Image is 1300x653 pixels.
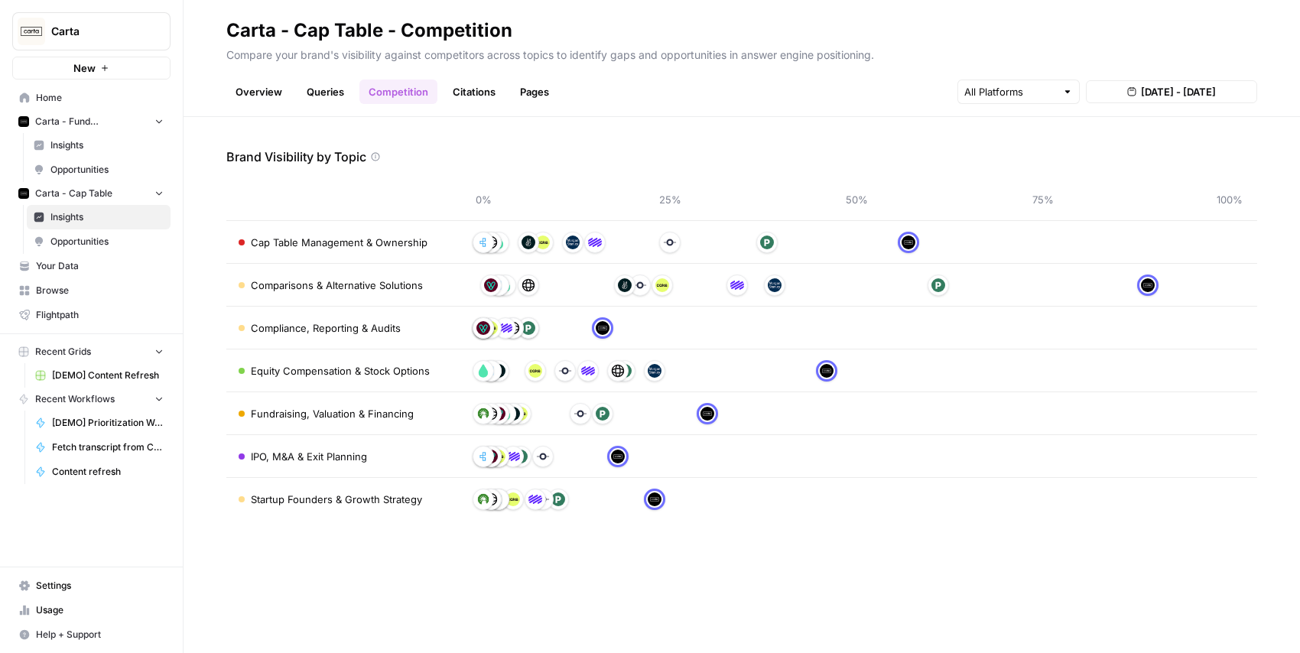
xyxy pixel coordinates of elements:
a: Flightpath [12,303,171,327]
span: Help + Support [36,628,164,642]
img: fe4fikqdqe1bafe3px4l1blbafc7 [506,492,520,506]
img: u02qnnqpa7ceiw6p01io3how8agt [931,278,945,292]
a: Home [12,86,171,110]
p: Brand Visibility by Topic [226,148,366,166]
span: [DEMO] Prioritization Workflow for creation [52,416,164,430]
span: 75% [1028,192,1058,207]
img: co3w649im0m6efu8dv1ax78du890 [566,236,580,249]
img: co3w649im0m6efu8dv1ax78du890 [648,364,661,378]
img: fe4fikqdqe1bafe3px4l1blbafc7 [655,278,669,292]
img: ojwm89iittpj2j2x5tgvhrn984bb [633,278,647,292]
span: Fundraising, Valuation & Financing [251,406,414,421]
span: Usage [36,603,164,617]
span: Your Data [36,259,164,273]
span: [DEMO] Content Refresh [52,369,164,382]
a: Citations [444,80,505,104]
img: ojwm89iittpj2j2x5tgvhrn984bb [558,364,572,378]
img: ojwm89iittpj2j2x5tgvhrn984bb [663,236,677,249]
span: Carta - Fund Administration [35,115,148,128]
span: 25% [655,192,685,207]
span: [DATE] - [DATE] [1141,84,1216,99]
span: Carta [51,24,144,39]
img: c35yeiwf0qjehltklbh57st2xhbo [596,321,609,335]
span: Browse [36,284,164,297]
div: Carta - Cap Table - Competition [226,18,512,43]
span: Settings [36,579,164,593]
button: Help + Support [12,622,171,647]
span: Flightpath [36,308,164,322]
span: Content refresh [52,465,164,479]
img: c35yeiwf0qjehltklbh57st2xhbo [611,450,625,463]
span: Comparisons & Alternative Solutions [251,278,423,293]
img: 4pynuglrc3sixi0so0f0dcx4ule5 [730,278,744,292]
img: fe4fikqdqe1bafe3px4l1blbafc7 [536,236,550,249]
button: Carta - Fund Administration [12,110,171,133]
img: c35yeiwf0qjehltklbh57st2xhbo [648,492,661,506]
span: Opportunities [50,235,164,249]
img: ojwm89iittpj2j2x5tgvhrn984bb [536,450,550,463]
a: Content refresh [28,460,171,484]
img: 4pynuglrc3sixi0so0f0dcx4ule5 [581,364,595,378]
img: ojwm89iittpj2j2x5tgvhrn984bb [574,407,587,421]
a: [DEMO] Content Refresh [28,363,171,388]
span: New [73,60,96,76]
button: Workspace: Carta [12,12,171,50]
img: ps4aqxvx93le960vl1ekm4bt0aeg [476,407,490,421]
img: 0xlg88ow7oothtme1g5trd6gq199 [476,364,490,378]
img: gx500sfy8p804odac9dgdfca0g32 [476,321,490,335]
span: 50% [841,192,872,207]
input: All Platforms [964,84,1056,99]
img: 2lboe4jxkeph34az06a56esj89c1 [476,236,490,249]
p: Compare your brand's visibility against competitors across topics to identify gaps and opportunit... [226,43,1257,63]
span: Cap Table Management & Ownership [251,235,427,250]
img: ps4aqxvx93le960vl1ekm4bt0aeg [476,492,490,506]
img: c35yeiwf0qjehltklbh57st2xhbo [820,364,834,378]
span: Opportunities [50,163,164,177]
a: Pages [511,80,558,104]
img: gx500sfy8p804odac9dgdfca0g32 [484,278,498,292]
button: New [12,57,171,80]
img: u02qnnqpa7ceiw6p01io3how8agt [596,407,609,421]
a: [DEMO] Prioritization Workflow for creation [28,411,171,435]
span: Equity Compensation & Stock Options [251,363,430,378]
img: 3j4eyfwabgqhe0my3byjh9gp8r3o [618,278,632,292]
a: Usage [12,598,171,622]
img: fe4fikqdqe1bafe3px4l1blbafc7 [528,364,542,378]
span: Insights [50,210,164,224]
a: Overview [226,80,291,104]
img: 3j4eyfwabgqhe0my3byjh9gp8r3o [522,236,535,249]
img: u02qnnqpa7ceiw6p01io3how8agt [551,492,565,506]
img: c35yeiwf0qjehltklbh57st2xhbo [1141,278,1155,292]
a: Insights [27,133,171,158]
button: [DATE] - [DATE] [1086,80,1257,103]
span: Compliance, Reporting & Audits [251,320,401,336]
img: u02qnnqpa7ceiw6p01io3how8agt [760,236,774,249]
span: Insights [50,138,164,152]
span: Recent Workflows [35,392,115,406]
img: c35yeiwf0qjehltklbh57st2xhbo [902,236,915,249]
span: Startup Founders & Growth Strategy [251,492,422,507]
span: Carta - Cap Table [35,187,112,200]
a: Queries [297,80,353,104]
button: Recent Workflows [12,388,171,411]
img: c35yeiwf0qjehltklbh57st2xhbo [700,407,714,421]
span: 100% [1214,192,1245,207]
span: Recent Grids [35,345,91,359]
img: 2lboe4jxkeph34az06a56esj89c1 [476,450,490,463]
button: Carta - Cap Table [12,182,171,205]
a: Opportunities [27,229,171,254]
a: Browse [12,278,171,303]
a: Competition [359,80,437,104]
a: Opportunities [27,158,171,182]
button: Recent Grids [12,340,171,363]
img: co3w649im0m6efu8dv1ax78du890 [768,278,782,292]
img: u02qnnqpa7ceiw6p01io3how8agt [522,321,535,335]
img: c35yeiwf0qjehltklbh57st2xhbo [18,116,29,127]
img: Carta Logo [18,18,45,45]
a: Insights [27,205,171,229]
a: Settings [12,573,171,598]
span: IPO, M&A & Exit Planning [251,449,367,464]
span: Fetch transcript from Chorus [52,440,164,454]
img: 4pynuglrc3sixi0so0f0dcx4ule5 [588,236,602,249]
span: Home [36,91,164,105]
